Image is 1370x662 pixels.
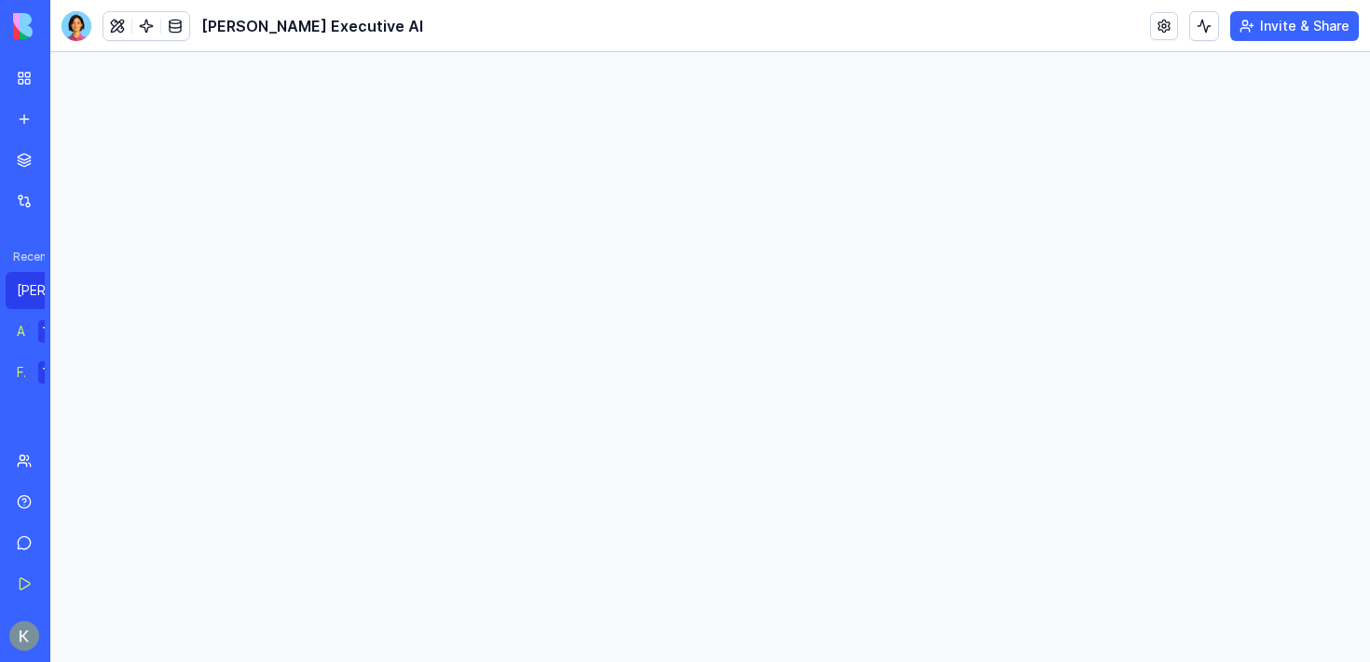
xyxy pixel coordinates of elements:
button: Invite & Share [1230,11,1359,41]
a: [PERSON_NAME] Executive AI [6,272,80,309]
div: TRY [38,361,69,384]
a: AI Logo GeneratorTRY [6,313,80,350]
div: Feedback Form [17,363,25,382]
div: [PERSON_NAME] Executive AI [17,281,69,300]
div: AI Logo Generator [17,322,25,341]
span: Recent [6,250,45,264]
span: [PERSON_NAME] Executive AI [201,15,423,37]
div: TRY [38,320,69,343]
img: logo [13,13,129,39]
a: Feedback FormTRY [6,354,80,391]
img: ACg8ocKuqQRGAxtSnDZe7UN3aAP5msJbJkiEc-EyPcruRFAyOQMCdw=s96-c [9,621,39,651]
